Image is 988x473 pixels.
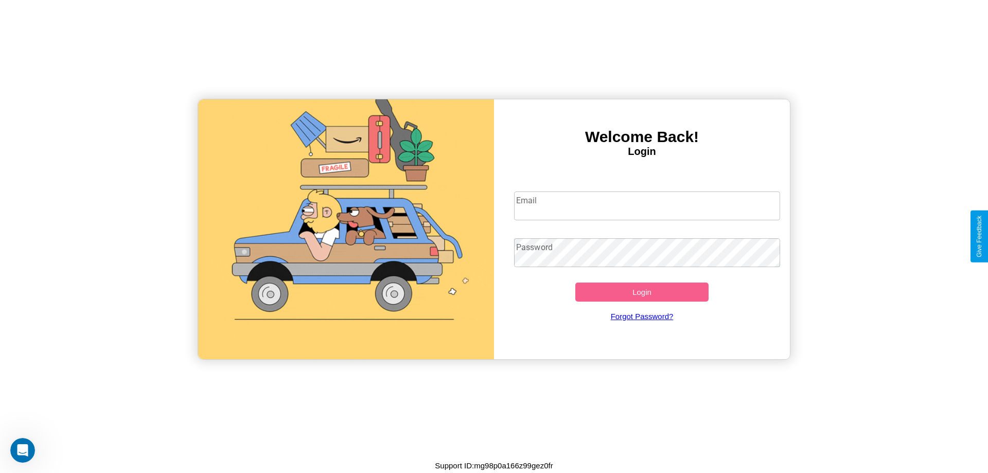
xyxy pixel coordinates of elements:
h4: Login [494,146,790,157]
p: Support ID: mg98p0a166z99gez0fr [435,459,553,472]
iframe: Intercom live chat [10,438,35,463]
h3: Welcome Back! [494,128,790,146]
div: Give Feedback [976,216,983,257]
button: Login [575,283,709,302]
a: Forgot Password? [509,302,775,331]
img: gif [198,99,494,359]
